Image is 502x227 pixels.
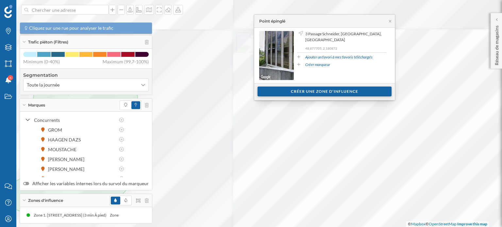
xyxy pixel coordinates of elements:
[406,221,489,227] div: © ©
[457,221,487,226] a: Improve this map
[48,156,88,163] div: [PERSON_NAME]
[9,74,11,81] span: 6
[48,175,102,182] div: No Brand ice cream shop
[4,5,12,18] img: Logo Geoblink
[259,18,285,24] div: Point épinglé
[305,46,387,51] p: 48,877705, 2,180872
[23,58,60,65] span: Minimum (0-40%)
[48,166,88,172] div: [PERSON_NAME]
[28,102,45,108] span: Marques
[27,82,59,88] span: Toute la journée
[10,5,42,10] span: Assistance
[29,25,113,31] span: Cliquez sur une rue pour analyser le trafic
[103,58,149,65] span: Maximum (99,7-100%)
[110,212,186,219] div: Zone 1. [STREET_ADDRESS] (3 min À pied)
[305,31,385,43] span: 3 Passage Schneider, [GEOGRAPHIC_DATA], [GEOGRAPHIC_DATA]
[34,117,115,123] div: Concurrents
[411,221,426,226] a: Mapbox
[429,221,457,226] a: OpenStreetMap
[48,136,84,143] div: HAAGEN DAZS
[305,62,330,68] a: Créer marqueur
[23,180,149,187] label: Afficher les variables internes lors du survol du marqueur
[305,54,373,60] a: Ajouter un favori à mes favoris téléchargés
[494,23,500,65] p: Réseau de magasins
[48,146,80,153] div: MOUSTACHE
[48,126,65,133] div: GROM
[259,31,294,80] img: streetview
[34,212,110,219] div: Zone 1. [STREET_ADDRESS] (3 min À pied)
[28,39,68,45] span: Trafic piéton (Filtres)
[23,72,149,78] h4: Segmentation
[28,198,63,203] span: Zones d'influence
